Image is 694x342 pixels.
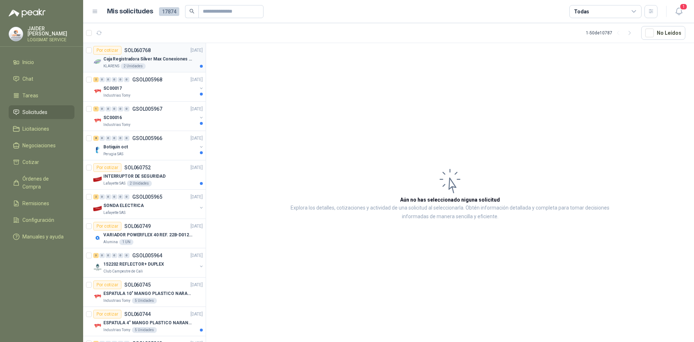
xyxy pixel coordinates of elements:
[124,312,151,317] p: SOL060744
[93,145,102,154] img: Company Logo
[103,239,118,245] p: Alumina
[190,311,203,318] p: [DATE]
[190,135,203,142] p: [DATE]
[99,136,105,141] div: 0
[132,298,157,304] div: 5 Unidades
[190,194,203,200] p: [DATE]
[132,77,162,82] p: GSOL005968
[93,310,121,318] div: Por cotizar
[159,7,179,16] span: 17874
[83,219,206,248] a: Por cotizarSOL060749[DATE] Company LogoVARIADOR POWERFLEX 40 REF. 22B-D012N104Alumina1 UN
[22,199,49,207] span: Remisiones
[189,9,194,14] span: search
[93,280,121,289] div: Por cotizar
[9,139,74,152] a: Negociaciones
[93,321,102,330] img: Company Logo
[190,282,203,288] p: [DATE]
[9,89,74,102] a: Tareas
[190,223,203,230] p: [DATE]
[93,116,102,125] img: Company Logo
[9,55,74,69] a: Inicio
[112,77,117,82] div: 0
[22,92,38,100] span: Tareas
[103,93,130,98] p: Industrias Tomy
[103,261,164,268] p: 152202 REFLECTOR+ DUPLEX
[190,106,203,113] p: [DATE]
[99,253,105,258] div: 0
[93,175,102,183] img: Company Logo
[103,144,128,151] p: Botiquin oct
[103,173,166,180] p: INTERRUPTOR DE SEGURIDAD
[103,327,130,333] p: Industrias Tomy
[118,77,123,82] div: 0
[103,56,193,63] p: Caja Registradora Silver Max Conexiones Usb 10000 Plus Led
[22,175,68,191] span: Órdenes de Compra
[103,320,193,326] p: ESPATULA 4" MANGO PLASTICO NARANJA MARCA TRUPPER
[103,290,193,297] p: ESPATULA 10" MANGO PLASTICO NARANJA MARCA TRUPPER
[106,106,111,111] div: 0
[93,106,99,111] div: 1
[93,46,121,55] div: Por cotizar
[132,136,162,141] p: GSOL005966
[83,278,206,307] a: Por cotizarSOL060745[DATE] Company LogoESPATULA 10" MANGO PLASTICO NARANJA MARCA TRUPPERIndustria...
[93,87,102,96] img: Company Logo
[118,106,123,111] div: 0
[22,233,64,241] span: Manuales y ayuda
[9,213,74,227] a: Configuración
[103,269,143,274] p: Club Campestre de Cali
[93,292,102,301] img: Company Logo
[124,253,129,258] div: 0
[9,72,74,86] a: Chat
[103,122,130,128] p: Industrias Tomy
[278,204,622,221] p: Explora los detalles, cotizaciones y actividad de una solicitud al seleccionarla. Obtén informaci...
[190,252,203,259] p: [DATE]
[93,58,102,66] img: Company Logo
[83,43,206,72] a: Por cotizarSOL060768[DATE] Company LogoCaja Registradora Silver Max Conexiones Usb 10000 Plus Led...
[103,202,144,209] p: SONDA ELECTRICA
[103,232,193,238] p: VARIADOR POWERFLEX 40 REF. 22B-D012N104
[124,106,129,111] div: 0
[680,3,687,10] span: 1
[93,75,204,98] a: 2 0 0 0 0 0 GSOL005968[DATE] Company LogoSC00017Industrias Tomy
[112,194,117,199] div: 0
[132,194,162,199] p: GSOL005965
[93,263,102,271] img: Company Logo
[118,253,123,258] div: 0
[93,163,121,172] div: Por cotizar
[112,106,117,111] div: 0
[93,194,99,199] div: 2
[22,58,34,66] span: Inicio
[9,197,74,210] a: Remisiones
[9,9,46,17] img: Logo peakr
[124,136,129,141] div: 0
[99,77,105,82] div: 0
[83,160,206,190] a: Por cotizarSOL060752[DATE] Company LogoINTERRUPTOR DE SEGURIDADLafayette SAS2 Unidades
[124,224,151,229] p: SOL060749
[22,108,47,116] span: Solicitudes
[9,172,74,194] a: Órdenes de Compra
[103,85,122,92] p: SC00017
[22,216,54,224] span: Configuración
[119,239,133,245] div: 1 UN
[672,5,685,18] button: 1
[132,327,157,333] div: 5 Unidades
[93,134,204,157] a: 8 0 0 0 0 0 GSOL005966[DATE] Company LogoBotiquin octPerugia SAS
[9,155,74,169] a: Cotizar
[93,233,102,242] img: Company Logo
[190,76,203,83] p: [DATE]
[27,26,74,36] p: JAIDER [PERSON_NAME]
[27,38,74,42] p: LOGISMAT SERVICE
[106,136,111,141] div: 0
[106,194,111,199] div: 0
[93,193,204,216] a: 2 0 0 0 0 0 GSOL005965[DATE] Company LogoSONDA ELECTRICALafayette SAS
[106,253,111,258] div: 0
[9,230,74,244] a: Manuales y ayuda
[118,194,123,199] div: 0
[93,251,204,274] a: 3 0 0 0 0 0 GSOL005964[DATE] Company Logo152202 REFLECTOR+ DUPLEXClub Campestre de Cali
[93,204,102,213] img: Company Logo
[9,27,23,41] img: Company Logo
[124,77,129,82] div: 0
[190,47,203,54] p: [DATE]
[103,63,119,69] p: KLARENS
[124,194,129,199] div: 0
